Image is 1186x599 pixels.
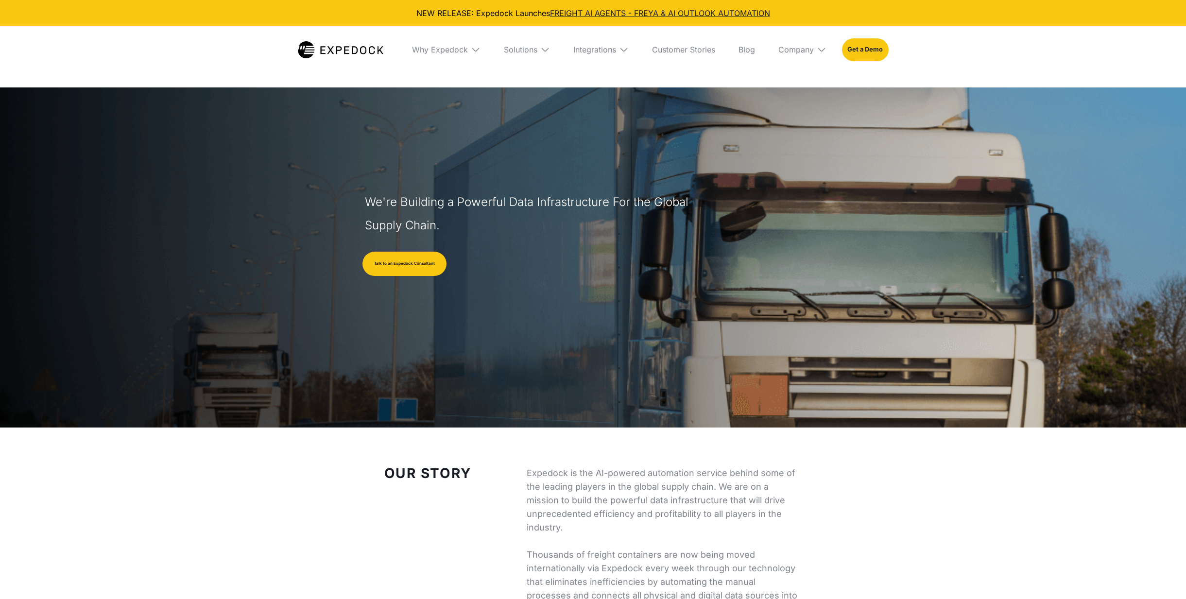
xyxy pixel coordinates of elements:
[504,45,537,54] div: Solutions
[842,38,888,61] a: Get a Demo
[644,26,723,73] a: Customer Stories
[778,45,814,54] div: Company
[384,465,471,481] strong: Our Story
[573,45,616,54] div: Integrations
[412,45,468,54] div: Why Expedock
[550,8,770,18] a: FREIGHT AI AGENTS - FREYA & AI OUTLOOK AUTOMATION
[731,26,763,73] a: Blog
[362,252,447,276] a: Talk to an Expedock Consultant
[365,190,693,237] h1: We're Building a Powerful Data Infrastructure For the Global Supply Chain.
[8,8,1178,18] div: NEW RELEASE: Expedock Launches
